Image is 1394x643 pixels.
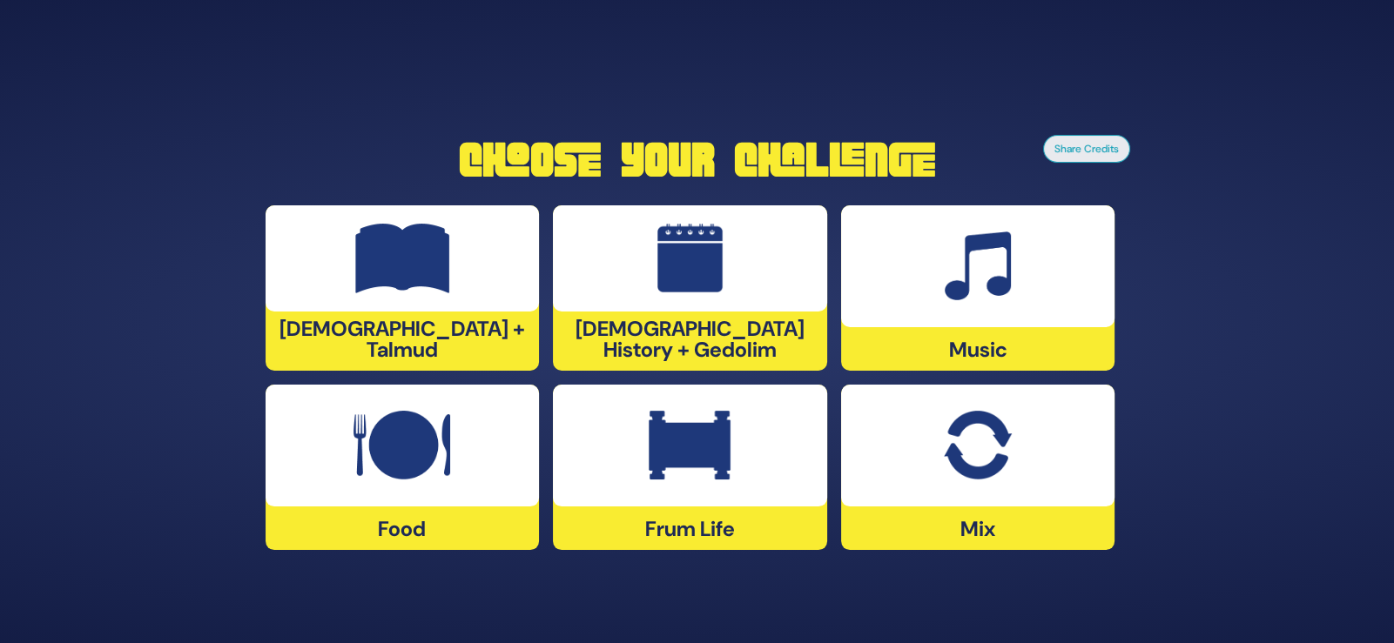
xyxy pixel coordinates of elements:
h1: Choose Your Challenge [266,136,1129,184]
img: Food [354,411,450,480]
div: Mix [841,385,1115,550]
div: [DEMOGRAPHIC_DATA] + Talmud [266,205,540,371]
img: Tanach + Talmud [355,224,449,293]
img: Music [945,231,1012,301]
div: Music [841,205,1115,371]
img: Frum Life [649,411,731,480]
div: Frum Life [553,385,827,550]
div: Food [266,385,540,550]
div: [DEMOGRAPHIC_DATA] History + Gedolim [553,205,827,371]
img: Jewish History + Gedolim [657,224,723,293]
img: Mix [944,411,1012,480]
button: Share Credits [1043,135,1130,163]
